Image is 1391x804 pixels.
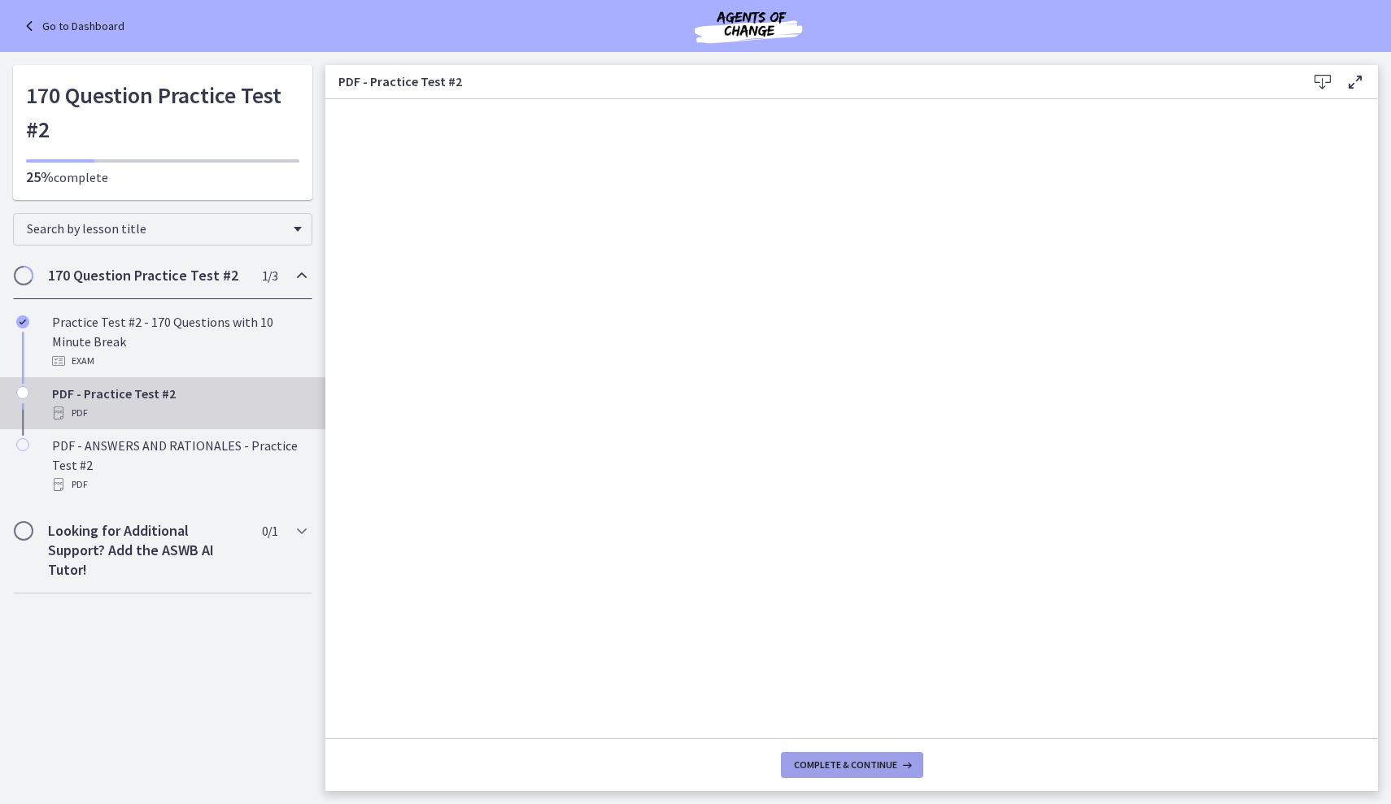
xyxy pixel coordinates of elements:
[26,78,299,146] h1: 170 Question Practice Test #2
[20,16,124,36] a: Go to Dashboard
[13,213,312,246] div: Search by lesson title
[781,752,923,778] button: Complete & continue
[52,475,306,494] div: PDF
[52,351,306,371] div: Exam
[262,266,277,285] span: 1 / 3
[52,436,306,494] div: PDF - ANSWERS AND RATIONALES - Practice Test #2
[48,521,246,580] h2: Looking for Additional Support? Add the ASWB AI Tutor!
[794,758,897,771] span: Complete & continue
[26,167,299,187] p: complete
[26,167,54,186] span: 25%
[338,72,1280,91] h3: PDF - Practice Test #2
[52,403,306,423] div: PDF
[16,315,29,328] i: Completed
[262,521,277,541] span: 0 / 1
[52,312,306,371] div: Practice Test #2 - 170 Questions with 10 Minute Break
[27,220,286,237] span: Search by lesson title
[52,384,306,423] div: PDF - Practice Test #2
[651,7,846,46] img: Agents of Change
[48,266,246,285] h2: 170 Question Practice Test #2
